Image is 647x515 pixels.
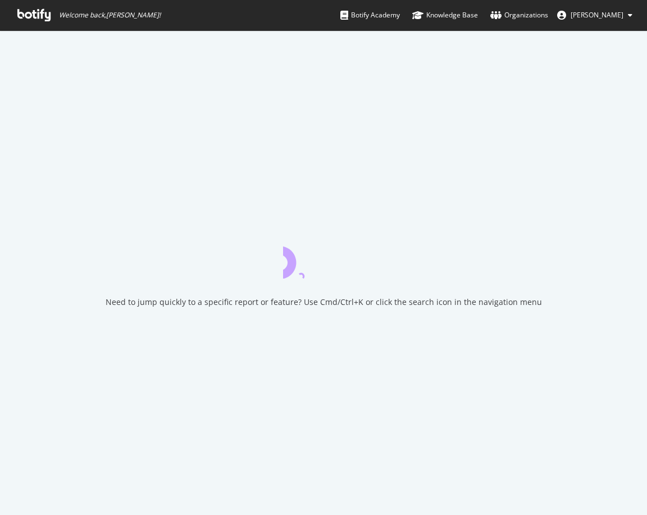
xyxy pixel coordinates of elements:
div: Botify Academy [340,10,400,21]
div: Knowledge Base [412,10,478,21]
button: [PERSON_NAME] [548,6,641,24]
div: animation [283,238,364,279]
div: Need to jump quickly to a specific report or feature? Use Cmd/Ctrl+K or click the search icon in ... [106,297,542,308]
div: Organizations [490,10,548,21]
span: Welcome back, [PERSON_NAME] ! [59,11,161,20]
span: Alan Santillan [571,10,623,20]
